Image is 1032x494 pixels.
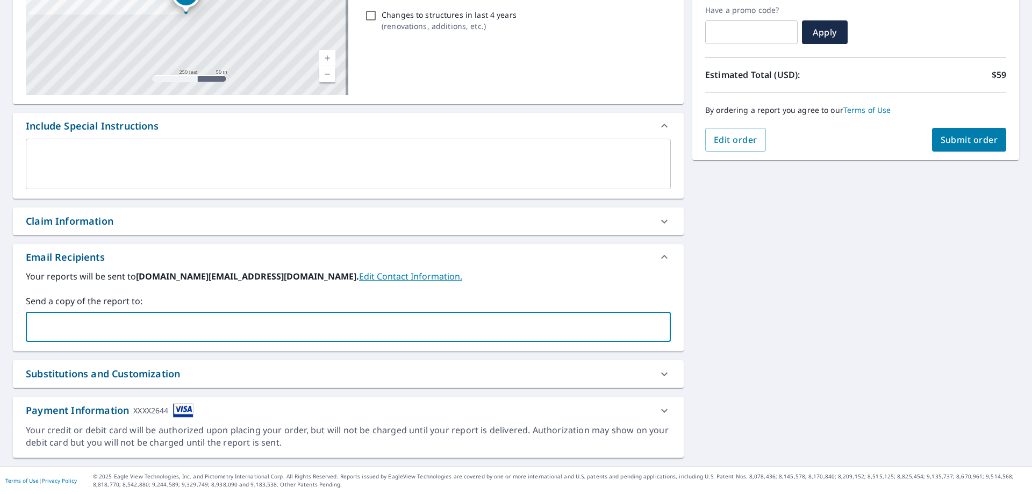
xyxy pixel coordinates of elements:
div: Claim Information [13,207,684,235]
b: [DOMAIN_NAME][EMAIL_ADDRESS][DOMAIN_NAME]. [136,270,359,282]
div: XXXX2644 [133,403,168,418]
p: | [5,477,77,484]
div: Include Special Instructions [26,119,159,133]
div: Email Recipients [26,250,105,264]
p: ( renovations, additions, etc. ) [382,20,517,32]
a: Current Level 17, Zoom Out [319,66,335,82]
div: Email Recipients [13,244,684,270]
a: Privacy Policy [42,477,77,484]
div: Your credit or debit card will be authorized upon placing your order, but will not be charged unt... [26,424,671,449]
button: Edit order [705,128,766,152]
div: Include Special Instructions [13,113,684,139]
a: Current Level 17, Zoom In [319,50,335,66]
a: EditContactInfo [359,270,462,282]
label: Send a copy of the report to: [26,295,671,307]
span: Edit order [714,134,757,146]
div: Claim Information [26,214,113,228]
p: $59 [992,68,1006,81]
button: Apply [802,20,848,44]
p: Estimated Total (USD): [705,68,856,81]
label: Your reports will be sent to [26,270,671,283]
span: Apply [811,26,839,38]
div: Substitutions and Customization [13,360,684,388]
span: Submit order [941,134,998,146]
p: Changes to structures in last 4 years [382,9,517,20]
a: Terms of Use [843,105,891,115]
div: Substitutions and Customization [26,367,180,381]
label: Have a promo code? [705,5,798,15]
p: © 2025 Eagle View Technologies, Inc. and Pictometry International Corp. All Rights Reserved. Repo... [93,472,1027,489]
div: Payment InformationXXXX2644cardImage [13,397,684,424]
img: cardImage [173,403,193,418]
button: Submit order [932,128,1007,152]
div: Payment Information [26,403,193,418]
a: Terms of Use [5,477,39,484]
p: By ordering a report you agree to our [705,105,1006,115]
